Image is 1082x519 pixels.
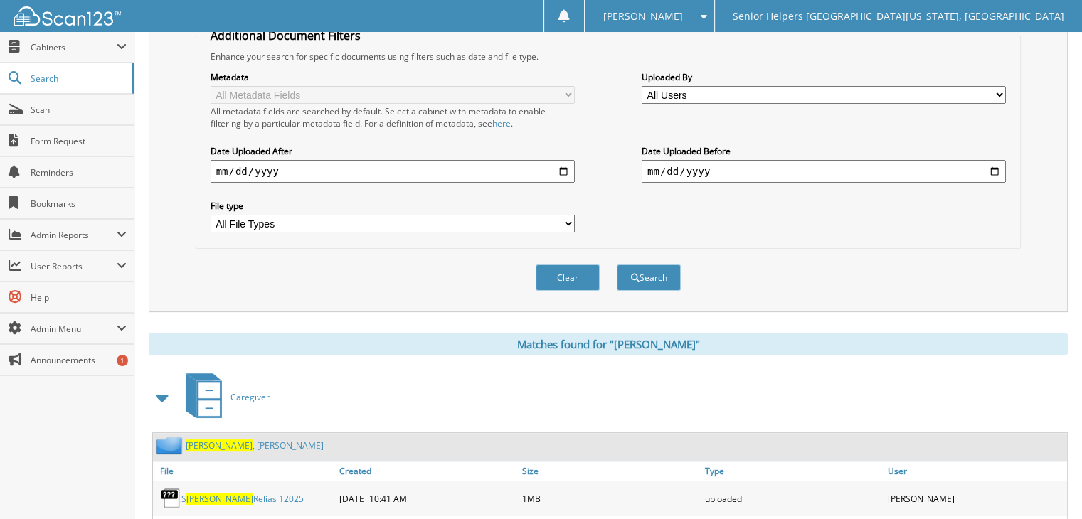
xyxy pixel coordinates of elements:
[160,488,181,509] img: generic.png
[211,200,575,212] label: File type
[701,461,884,481] a: Type
[519,461,701,481] a: Size
[31,354,127,366] span: Announcements
[701,484,884,513] div: uploaded
[181,493,304,505] a: S[PERSON_NAME]Relias 12025
[733,12,1064,21] span: Senior Helpers [GEOGRAPHIC_DATA][US_STATE], [GEOGRAPHIC_DATA]
[31,260,117,272] span: User Reports
[117,355,128,366] div: 1
[603,12,682,21] span: [PERSON_NAME]
[211,145,575,157] label: Date Uploaded After
[642,145,1006,157] label: Date Uploaded Before
[203,50,1014,63] div: Enhance your search for specific documents using filters such as date and file type.
[884,484,1067,513] div: [PERSON_NAME]
[884,461,1067,481] a: User
[617,264,681,291] button: Search
[156,437,186,454] img: folder2.png
[14,6,121,26] img: scan123-logo-white.svg
[336,484,519,513] div: [DATE] 10:41 AM
[230,391,270,403] span: Caregiver
[203,28,368,43] legend: Additional Document Filters
[31,166,127,178] span: Reminders
[186,439,253,451] span: [PERSON_NAME]
[211,160,575,183] input: start
[211,71,575,83] label: Metadata
[31,291,127,304] span: Help
[31,73,124,85] span: Search
[492,117,511,129] a: here
[642,160,1006,183] input: end
[153,461,336,481] a: File
[31,323,117,335] span: Admin Menu
[186,493,253,505] span: [PERSON_NAME]
[519,484,701,513] div: 1MB
[31,41,117,53] span: Cabinets
[31,229,117,241] span: Admin Reports
[31,135,127,147] span: Form Request
[336,461,519,481] a: Created
[186,439,324,451] a: [PERSON_NAME], [PERSON_NAME]
[642,71,1006,83] label: Uploaded By
[536,264,600,291] button: Clear
[177,369,270,425] a: Caregiver
[211,105,575,129] div: All metadata fields are searched by default. Select a cabinet with metadata to enable filtering b...
[31,198,127,210] span: Bookmarks
[149,333,1068,355] div: Matches found for "[PERSON_NAME]"
[31,104,127,116] span: Scan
